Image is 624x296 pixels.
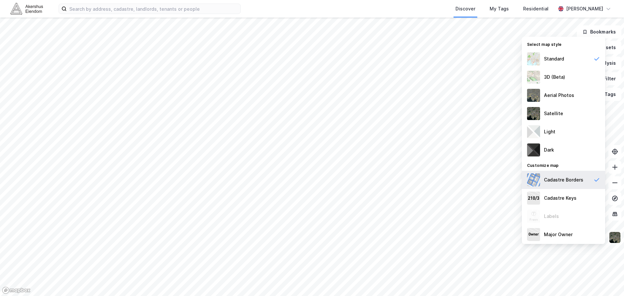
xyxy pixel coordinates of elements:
[544,110,563,117] div: Satellite
[544,194,577,202] div: Cadastre Keys
[544,55,564,63] div: Standard
[527,71,540,84] img: Z
[2,287,31,294] a: Mapbox homepage
[544,146,554,154] div: Dark
[455,5,475,13] div: Discover
[527,143,540,156] img: nCdM7BzjoCAAAAAElFTkSuQmCC
[527,192,540,205] img: cadastreKeys.547ab17ec502f5a4ef2b.jpeg
[577,25,621,38] button: Bookmarks
[527,228,540,241] img: majorOwner.b5e170eddb5c04bfeeff.jpeg
[591,88,621,101] button: Tags
[591,265,624,296] iframe: Chat Widget
[527,173,540,186] img: cadastreBorders.cfe08de4b5ddd52a10de.jpeg
[523,5,549,13] div: Residential
[527,52,540,65] img: Z
[544,231,573,238] div: Major Owner
[522,159,605,171] div: Customize map
[527,107,540,120] img: 9k=
[544,212,559,220] div: Labels
[544,91,574,99] div: Aerial Photos
[527,210,540,223] img: Z
[522,38,605,50] div: Select map style
[590,72,621,85] button: Filter
[609,231,621,244] img: 9k=
[544,128,555,136] div: Light
[10,3,43,14] img: akershus-eiendom-logo.9091f326c980b4bce74ccdd9f866810c.svg
[527,125,540,138] img: luj3wr1y2y3+OchiMxRmMxRlscgabnMEmZ7DJGWxyBpucwSZnsMkZbHIGm5zBJmewyRlscgabnMEmZ7DJGWxyBpucwSZnsMkZ...
[566,5,603,13] div: [PERSON_NAME]
[490,5,509,13] div: My Tags
[527,89,540,102] img: Z
[544,73,565,81] div: 3D (Beta)
[544,176,583,184] div: Cadastre Borders
[67,4,240,14] input: Search by address, cadastre, landlords, tenants or people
